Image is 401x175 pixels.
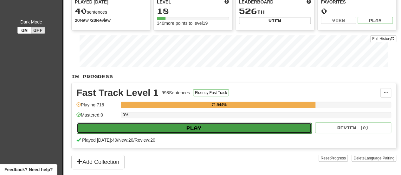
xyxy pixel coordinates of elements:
span: Language Pairing [365,156,394,160]
button: Review (0) [315,122,391,133]
button: Play [77,123,312,133]
button: ResetProgress [319,155,347,162]
span: Review: 20 [134,138,155,143]
div: th [239,7,311,15]
div: Fast Track Level 1 [76,88,158,98]
span: Progress [331,156,346,160]
span: New: 20 [118,138,133,143]
button: On [17,27,31,34]
div: 998 Sentences [162,90,190,96]
span: 526 [239,6,257,15]
span: Open feedback widget [4,166,53,173]
span: 40 [75,6,87,15]
button: View [239,17,311,24]
button: Add Collection [71,155,125,169]
button: View [321,17,356,24]
div: 71.944% [123,102,315,108]
div: Mastered: 0 [76,112,118,122]
div: New / Review [75,17,147,24]
span: / [117,138,118,143]
div: Dark Mode [5,19,58,25]
a: Full History [370,35,396,42]
div: sentences [75,7,147,15]
div: 340 more points to level 19 [157,20,229,26]
button: Fluency Fast Track [193,89,229,96]
button: DeleteLanguage Pairing [352,155,396,162]
button: Play [358,17,393,24]
p: In Progress [71,73,396,80]
span: Played [DATE]: 40 [82,138,117,143]
div: 18 [157,7,229,15]
strong: 20 [91,18,96,23]
div: Playing: 718 [76,102,118,112]
button: Off [31,27,45,34]
span: / [133,138,135,143]
div: 0 [321,7,393,15]
strong: 20 [75,18,80,23]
